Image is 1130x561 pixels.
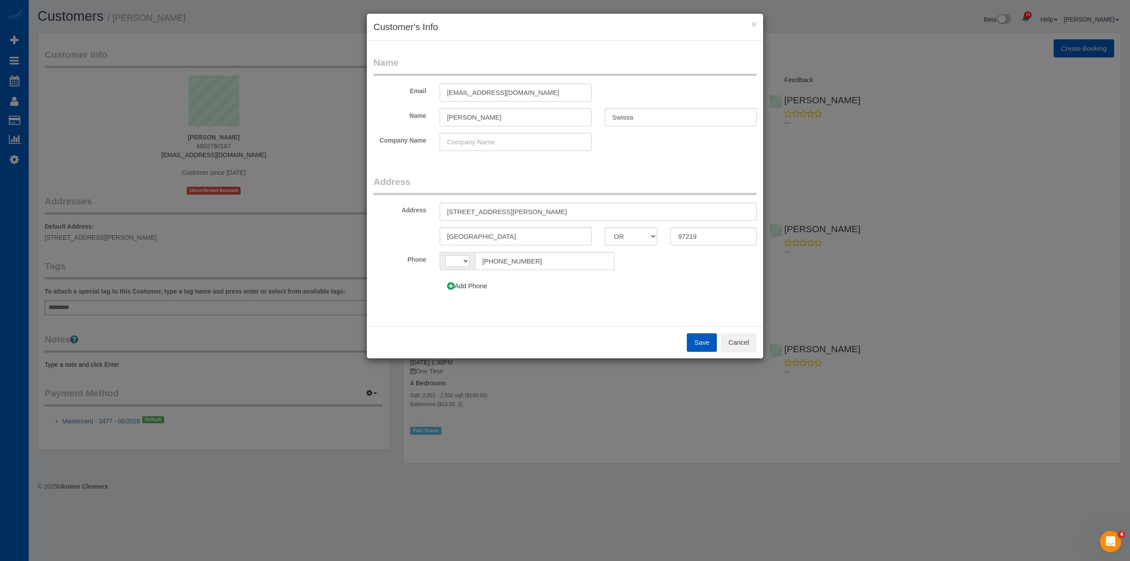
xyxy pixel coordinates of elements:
legend: Address [373,175,757,195]
label: Name [367,108,433,120]
input: City [440,227,591,245]
sui-modal: Customer's Info [367,14,763,358]
label: Address [367,203,433,215]
button: × [751,19,757,29]
button: Cancel [721,333,757,352]
button: Save [687,333,717,352]
input: Last Name [605,108,757,126]
legend: Name [373,56,757,76]
span: 4 [1118,531,1125,538]
label: Email [367,83,433,95]
h3: Customer's Info [373,20,757,34]
iframe: Intercom live chat [1100,531,1121,552]
button: Add Phone [440,277,495,295]
input: First Name [440,108,591,126]
label: Company Name [367,133,433,145]
input: Company Name [440,133,591,151]
label: Phone [367,252,433,264]
input: Zip Code [670,227,757,245]
input: Phone [475,252,614,270]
